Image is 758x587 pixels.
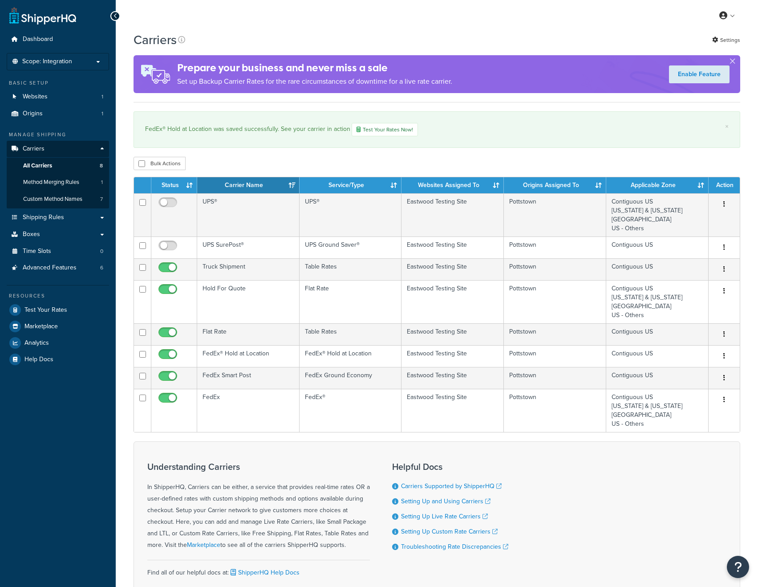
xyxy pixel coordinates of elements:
button: Open Resource Center [727,556,749,578]
h3: Helpful Docs [392,462,508,472]
span: Carriers [23,145,45,153]
li: Origins [7,106,109,122]
div: FedEx® Hold at Location was saved successfully. See your carrier in action [145,123,729,136]
td: Eastwood Testing Site [401,280,504,323]
a: × [725,123,729,130]
span: Method Merging Rules [23,179,79,186]
li: Help Docs [7,351,109,367]
a: All Carriers 8 [7,158,109,174]
span: Origins [23,110,43,118]
a: Enable Feature [669,65,730,83]
a: Custom Method Names 7 [7,191,109,208]
td: Eastwood Testing Site [401,193,504,236]
h4: Prepare your business and never miss a sale [177,61,452,75]
td: UPS® [197,193,300,236]
a: Troubleshooting Rate Discrepancies [401,542,508,551]
td: Contiguous US [606,236,709,258]
span: 0 [100,248,103,255]
th: Action [709,177,740,193]
div: Find all of our helpful docs at: [147,560,370,579]
h3: Understanding Carriers [147,462,370,472]
a: Marketplace [7,318,109,334]
td: Pottstown [504,345,606,367]
td: Eastwood Testing Site [401,258,504,280]
span: Boxes [23,231,40,238]
td: Contiguous US [606,323,709,345]
td: Eastwood Testing Site [401,367,504,389]
th: Websites Assigned To: activate to sort column ascending [401,177,504,193]
td: Pottstown [504,367,606,389]
span: Advanced Features [23,264,77,272]
li: Advanced Features [7,260,109,276]
button: Bulk Actions [134,157,186,170]
td: Table Rates [300,323,402,345]
a: Websites 1 [7,89,109,105]
a: Carriers Supported by ShipperHQ [401,481,502,491]
td: Eastwood Testing Site [401,236,504,258]
div: Manage Shipping [7,131,109,139]
td: Contiguous US [606,258,709,280]
td: FedEx® Hold at Location [197,345,300,367]
a: Origins 1 [7,106,109,122]
td: Eastwood Testing Site [401,323,504,345]
span: Help Docs [24,356,53,363]
h1: Carriers [134,31,177,49]
a: Setting Up and Using Carriers [401,497,490,506]
th: Service/Type: activate to sort column ascending [300,177,402,193]
a: Carriers [7,141,109,157]
th: Status: activate to sort column ascending [151,177,197,193]
a: Setting Up Live Rate Carriers [401,512,488,521]
span: Websites [23,93,48,101]
td: FedEx® Hold at Location [300,345,402,367]
span: 1 [101,110,103,118]
span: Scope: Integration [22,58,72,65]
td: Hold For Quote [197,280,300,323]
li: Custom Method Names [7,191,109,208]
div: Resources [7,292,109,300]
td: FedEx Ground Economy [300,367,402,389]
li: All Carriers [7,158,109,174]
td: Pottstown [504,193,606,236]
td: Contiguous US [US_STATE] & [US_STATE] [GEOGRAPHIC_DATA] US - Others [606,389,709,432]
a: Shipping Rules [7,209,109,226]
a: ShipperHQ Home [9,7,76,24]
a: Time Slots 0 [7,243,109,260]
a: Setting Up Custom Rate Carriers [401,527,498,536]
td: Truck Shipment [197,258,300,280]
img: ad-rules-rateshop-fe6ec290ccb7230408bd80ed9643f0289d75e0ffd9eb532fc0e269fcd187b520.png [134,55,177,93]
div: In ShipperHQ, Carriers can be either, a service that provides real-time rates OR a user-defined r... [147,462,370,551]
td: Contiguous US [606,367,709,389]
p: Set up Backup Carrier Rates for the rare circumstances of downtime for a live rate carrier. [177,75,452,88]
li: Websites [7,89,109,105]
th: Carrier Name: activate to sort column ascending [197,177,300,193]
td: Pottstown [504,258,606,280]
a: Analytics [7,335,109,351]
span: Dashboard [23,36,53,43]
a: ShipperHQ Help Docs [229,568,300,577]
td: Table Rates [300,258,402,280]
span: Time Slots [23,248,51,255]
a: Boxes [7,226,109,243]
td: FedEx Smart Post [197,367,300,389]
span: Analytics [24,339,49,347]
td: UPS Ground Saver® [300,236,402,258]
th: Origins Assigned To: activate to sort column ascending [504,177,606,193]
td: Contiguous US [US_STATE] & [US_STATE] [GEOGRAPHIC_DATA] US - Others [606,280,709,323]
li: Carriers [7,141,109,208]
td: Pottstown [504,389,606,432]
td: Flat Rate [300,280,402,323]
span: 7 [100,196,103,203]
span: Shipping Rules [23,214,64,221]
a: Dashboard [7,31,109,48]
span: 1 [101,179,103,186]
td: Contiguous US [606,345,709,367]
th: Applicable Zone: activate to sort column ascending [606,177,709,193]
a: Settings [712,34,740,46]
td: Pottstown [504,236,606,258]
span: 6 [100,264,103,272]
a: Test Your Rates [7,302,109,318]
td: Flat Rate [197,323,300,345]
